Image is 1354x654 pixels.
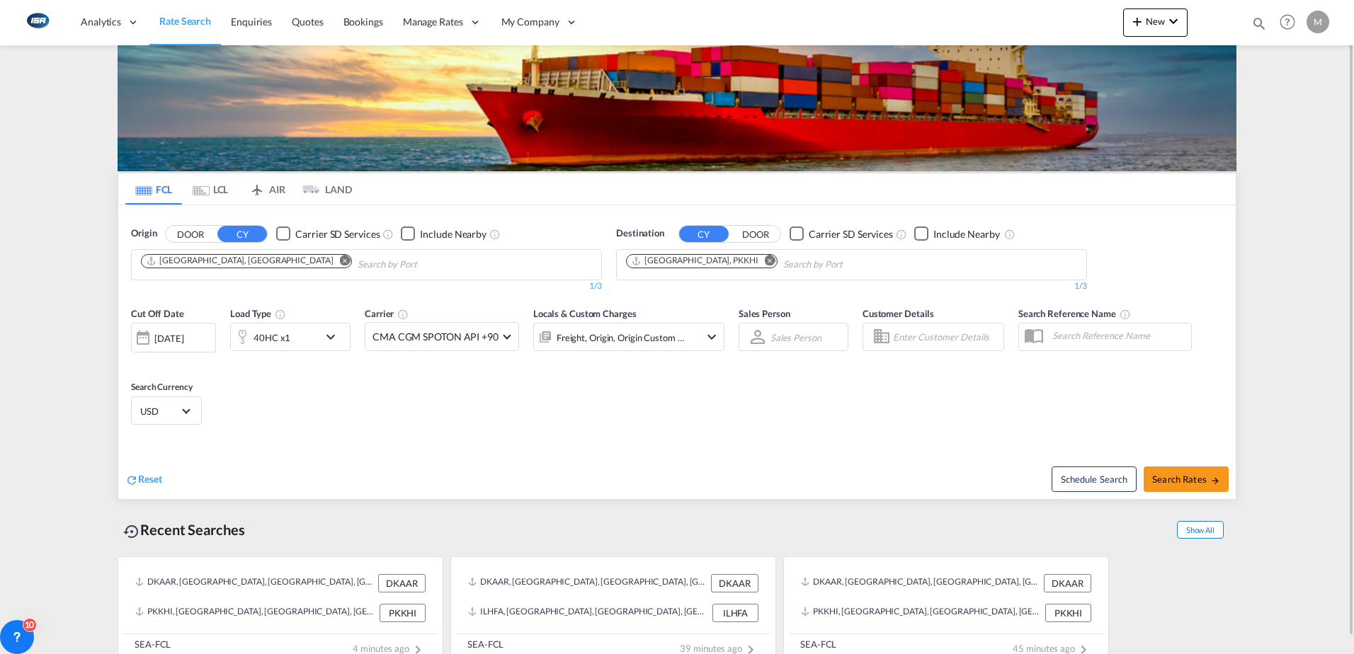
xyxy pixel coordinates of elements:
[680,643,759,654] span: 39 minutes ago
[1152,474,1220,485] span: Search Rates
[166,226,215,242] button: DOOR
[533,308,637,319] span: Locals & Custom Charges
[239,173,295,205] md-tab-item: AIR
[353,643,426,654] span: 4 minutes ago
[140,405,180,418] span: USD
[365,308,409,319] span: Carrier
[295,173,352,205] md-tab-item: LAND
[230,323,351,351] div: 40HC x1icon-chevron-down
[631,255,758,267] div: Karachi, PKKHI
[616,226,664,241] span: Destination
[139,401,194,421] md-select: Select Currency: $ USDUnited States Dollar
[801,604,1042,622] div: PKKHI, Karachi, Pakistan, Indian Subcontinent, Asia Pacific
[1018,308,1131,319] span: Search Reference Name
[790,226,893,241] md-checkbox: Checkbox No Ink
[123,523,140,540] md-icon: icon-backup-restore
[125,472,162,488] div: icon-refreshReset
[131,323,216,352] div: [DATE]
[679,226,729,242] button: CY
[468,604,709,622] div: ILHFA, Haifa, Israel, Levante, Middle East
[1129,16,1182,27] span: New
[624,250,923,276] md-chips-wrap: Chips container. Use arrow keys to select chips.
[1307,11,1329,33] div: M
[125,173,182,205] md-tab-item: FCL
[703,328,720,345] md-icon: icon-chevron-down
[292,16,323,28] span: Quotes
[118,514,251,546] div: Recent Searches
[135,638,171,650] div: SEA-FCL
[1210,476,1220,486] md-icon: icon-arrow-right
[135,604,376,622] div: PKKHI, Karachi, Pakistan, Indian Subcontinent, Asia Pacific
[1052,466,1137,492] button: Note: By default Schedule search will only considerorigin ports, destination ports and cut off da...
[616,280,1087,292] div: 1/3
[1251,16,1267,31] md-icon: icon-magnify
[146,255,336,267] div: Press delete to remove this chip.
[1123,8,1188,37] button: icon-plus 400-fgNewicon-chevron-down
[118,7,1236,171] img: LCL+%26+FCL+BACKGROUND.png
[863,308,934,319] span: Customer Details
[557,328,685,348] div: Freight Origin Origin Custom Factory Stuffing
[249,181,266,192] md-icon: icon-airplane
[533,323,724,351] div: Freight Origin Origin Custom Factory Stuffingicon-chevron-down
[914,226,1000,241] md-checkbox: Checkbox No Ink
[382,229,394,240] md-icon: Unchecked: Search for CY (Container Yard) services for all selected carriers.Checked : Search for...
[230,308,286,319] span: Load Type
[1120,309,1131,320] md-icon: Your search will be saved by the below given name
[139,250,498,276] md-chips-wrap: Chips container. Use arrow keys to select chips.
[1004,229,1015,240] md-icon: Unchecked: Ignores neighbouring ports when fetching rates.Checked : Includes neighbouring ports w...
[1013,643,1092,654] span: 45 minutes ago
[146,255,333,267] div: Aarhus, DKAAR
[378,574,426,592] div: DKAAR
[358,253,492,276] input: Chips input.
[1251,16,1267,37] div: icon-magnify
[731,226,780,242] button: DOOR
[131,280,602,292] div: 1/3
[401,226,487,241] md-checkbox: Checkbox No Ink
[380,604,426,622] div: PKKHI
[295,227,380,241] div: Carrier SD Services
[801,574,1040,592] div: DKAAR, Aarhus, Denmark, Northern Europe, Europe
[468,574,707,592] div: DKAAR, Aarhus, Denmark, Northern Europe, Europe
[809,227,893,241] div: Carrier SD Services
[131,226,157,241] span: Origin
[1275,10,1299,34] span: Help
[275,309,286,320] md-icon: icon-information-outline
[21,6,53,38] img: 1aa151c0c08011ec8d6f413816f9a227.png
[217,226,267,242] button: CY
[1275,10,1307,35] div: Help
[1045,604,1091,622] div: PKKHI
[489,229,501,240] md-icon: Unchecked: Ignores neighbouring ports when fetching rates.Checked : Includes neighbouring ports w...
[739,308,790,319] span: Sales Person
[322,328,346,345] md-icon: icon-chevron-down
[397,309,409,320] md-icon: The selected Trucker/Carrierwill be displayed in the rate results If the rates are from another f...
[159,15,211,27] span: Rate Search
[1129,13,1146,30] md-icon: icon-plus 400-fg
[893,326,999,348] input: Enter Customer Details
[343,16,383,28] span: Bookings
[896,229,907,240] md-icon: Unchecked: Search for CY (Container Yard) services for all selected carriers.Checked : Search for...
[138,473,162,485] span: Reset
[1144,466,1229,492] button: Search Ratesicon-arrow-right
[125,474,138,486] md-icon: icon-refresh
[756,255,777,269] button: Remove
[330,255,351,269] button: Remove
[711,574,758,592] div: DKAAR
[1045,325,1191,346] input: Search Reference Name
[631,255,761,267] div: Press delete to remove this chip.
[372,330,499,344] span: CMA CGM SPOTON API +90
[182,173,239,205] md-tab-item: LCL
[403,15,463,29] span: Manage Rates
[420,227,487,241] div: Include Nearby
[231,16,272,28] span: Enquiries
[712,604,758,622] div: ILHFA
[135,574,375,592] div: DKAAR, Aarhus, Denmark, Northern Europe, Europe
[131,308,184,319] span: Cut Off Date
[1165,13,1182,30] md-icon: icon-chevron-down
[1044,574,1091,592] div: DKAAR
[501,15,559,29] span: My Company
[81,15,121,29] span: Analytics
[254,328,290,348] div: 40HC x1
[154,332,183,345] div: [DATE]
[783,253,918,276] input: Chips input.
